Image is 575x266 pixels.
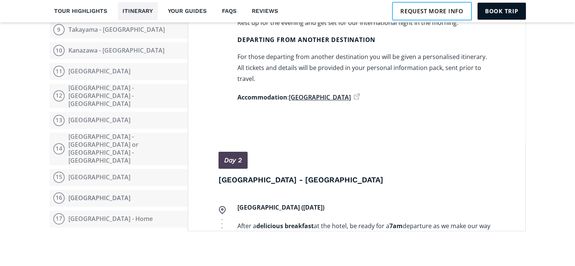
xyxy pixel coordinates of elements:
[50,84,188,108] button: 12[GEOGRAPHIC_DATA] - [GEOGRAPHIC_DATA] - [GEOGRAPHIC_DATA]
[389,222,403,230] strong: 7am
[163,2,212,20] a: Your guides
[68,67,130,75] div: [GEOGRAPHIC_DATA]
[68,215,153,223] div: [GEOGRAPHIC_DATA] - Home
[256,222,314,230] strong: delicious breakfast
[53,45,65,56] div: 10
[68,133,184,164] div: [GEOGRAPHIC_DATA] - [GEOGRAPHIC_DATA] or [GEOGRAPHIC_DATA] - [GEOGRAPHIC_DATA]
[50,132,188,165] button: 14[GEOGRAPHIC_DATA] - [GEOGRAPHIC_DATA] or [GEOGRAPHIC_DATA] - [GEOGRAPHIC_DATA]
[219,152,248,169] a: Day 2
[53,213,65,224] div: 17
[237,92,494,103] p: :
[50,42,188,59] button: 10Kanazawa - [GEOGRAPHIC_DATA]
[50,169,188,186] button: 15[GEOGRAPHIC_DATA]
[68,26,165,34] div: Takayama - [GEOGRAPHIC_DATA]
[50,112,188,129] button: 13[GEOGRAPHIC_DATA]
[392,2,472,20] a: Request more info
[53,143,65,154] div: 14
[53,90,65,101] div: 12
[50,21,188,38] button: 9Takayama - [GEOGRAPHIC_DATA]
[237,17,494,28] p: Rest up for the evening and get set for our international flight in the morning.
[53,115,65,126] div: 13
[53,24,65,35] div: 9
[219,174,494,185] h4: [GEOGRAPHIC_DATA] - [GEOGRAPHIC_DATA]
[237,221,494,243] p: After a at the hotel, be ready for a departure as we make our way to the [GEOGRAPHIC_DATA] to cat...
[53,65,65,77] div: 11
[50,210,188,227] button: 17[GEOGRAPHIC_DATA] - Home
[68,173,130,181] div: [GEOGRAPHIC_DATA]
[217,2,242,20] a: FAQs
[68,84,184,107] div: [GEOGRAPHIC_DATA] - [GEOGRAPHIC_DATA] - [GEOGRAPHIC_DATA]
[53,192,65,204] div: 16
[237,110,494,121] p: ‍
[477,3,526,19] a: Book trip
[68,47,164,54] div: Kanazawa - [GEOGRAPHIC_DATA]
[50,190,188,207] a: 16[GEOGRAPHIC_DATA]
[68,116,130,124] div: [GEOGRAPHIC_DATA]
[68,194,130,202] div: [GEOGRAPHIC_DATA]
[50,63,188,80] button: 11[GEOGRAPHIC_DATA]
[237,51,494,84] p: For those departing from another destination you will be given a personalised itinerary. All tick...
[237,203,324,212] strong: [GEOGRAPHIC_DATA] ([DATE])
[118,2,158,20] a: Itinerary
[53,171,65,183] div: 15
[289,93,360,101] a: [GEOGRAPHIC_DATA]
[237,93,287,101] strong: Accommodation
[247,2,283,20] a: Reviews
[50,2,112,20] a: Tour highlights
[237,36,375,44] strong: Departing from another destination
